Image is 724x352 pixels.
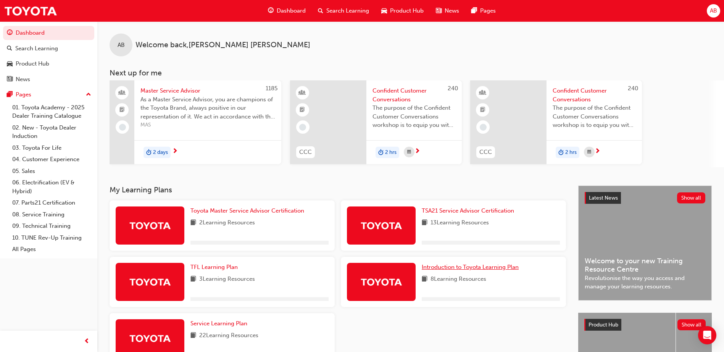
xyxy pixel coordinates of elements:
[146,147,152,157] span: duration-icon
[262,3,312,19] a: guage-iconDashboard
[445,6,459,15] span: News
[16,90,31,99] div: Pages
[587,147,591,157] span: calendar-icon
[312,3,375,19] a: search-iconSearch Learning
[190,331,196,341] span: book-icon
[290,80,462,164] a: 240CCCConfident Customer ConversationsThe purpose of the Confident Customer Conversations worksho...
[3,72,94,86] a: News
[97,69,724,77] h3: Next up for me
[431,275,486,284] span: 8 Learning Resources
[190,275,196,284] span: book-icon
[558,147,564,157] span: duration-icon
[360,219,402,232] img: Trak
[190,263,241,272] a: TFL Learning Plan
[9,209,94,221] a: 08. Service Training
[390,6,424,15] span: Product Hub
[9,197,94,209] a: 07. Parts21 Certification
[326,6,369,15] span: Search Learning
[480,6,496,15] span: Pages
[190,207,304,214] span: Toyota Master Service Advisor Certification
[190,218,196,228] span: book-icon
[480,88,485,98] span: learningResourceType_INSTRUCTOR_LED-icon
[9,243,94,255] a: All Pages
[9,232,94,244] a: 10. TUNE Rev-Up Training
[448,85,458,92] span: 240
[9,165,94,177] a: 05. Sales
[9,142,94,154] a: 03. Toyota For Life
[385,148,397,157] span: 2 hrs
[422,263,522,272] a: Introduction to Toyota Learning Plan
[119,105,125,115] span: booktick-icon
[129,219,171,232] img: Trak
[110,186,566,194] h3: My Learning Plans
[9,102,94,122] a: 01. Toyota Academy - 2025 Dealer Training Catalogue
[422,207,514,214] span: TSA21 Service Advisor Certification
[584,319,706,331] a: Product HubShow all
[277,6,306,15] span: Dashboard
[199,275,255,284] span: 3 Learning Resources
[553,86,636,104] span: Confident Customer Conversations
[589,195,618,201] span: Latest News
[299,148,312,157] span: CCC
[15,44,58,53] div: Search Learning
[190,264,238,270] span: TFL Learning Plan
[318,6,323,16] span: search-icon
[119,124,126,131] span: learningRecordVerb_NONE-icon
[299,124,306,131] span: learningRecordVerb_NONE-icon
[360,275,402,288] img: Trak
[9,177,94,197] a: 06. Electrification (EV & Hybrid)
[199,331,258,341] span: 22 Learning Resources
[7,76,13,83] span: news-icon
[199,218,255,228] span: 2 Learning Resources
[129,275,171,288] img: Trak
[118,41,125,50] span: AB
[471,6,477,16] span: pages-icon
[153,148,168,157] span: 2 days
[9,220,94,232] a: 09. Technical Training
[190,320,247,327] span: Service Learning Plan
[422,264,519,270] span: Introduction to Toyota Learning Plan
[300,105,305,115] span: booktick-icon
[3,26,94,40] a: Dashboard
[172,148,178,155] span: next-icon
[378,147,384,157] span: duration-icon
[470,80,642,164] a: 240CCCConfident Customer ConversationsThe purpose of the Confident Customer Conversations worksho...
[110,80,281,164] a: 1185Master Service AdvisorAs a Master Service Advisor, you are champions of the Toyota Brand, alw...
[422,206,517,215] a: TSA21 Service Advisor Certification
[7,45,12,52] span: search-icon
[7,91,13,98] span: pages-icon
[430,3,465,19] a: news-iconNews
[431,218,489,228] span: 13 Learning Resources
[578,186,712,301] a: Latest NewsShow allWelcome to your new Training Resource CentreRevolutionise the way you access a...
[190,319,250,328] a: Service Learning Plan
[480,124,487,131] span: learningRecordVerb_NONE-icon
[16,59,49,68] div: Product Hub
[140,86,275,95] span: Master Service Advisor
[480,105,485,115] span: booktick-icon
[375,3,430,19] a: car-iconProduct Hub
[86,90,91,100] span: up-icon
[585,257,705,274] span: Welcome to your new Training Resource Centre
[9,122,94,142] a: 02. New - Toyota Dealer Induction
[436,6,442,16] span: news-icon
[595,148,600,155] span: next-icon
[84,337,90,346] span: prev-icon
[565,148,577,157] span: 2 hrs
[140,121,275,130] span: MAS
[422,275,427,284] span: book-icon
[381,6,387,16] span: car-icon
[9,154,94,165] a: 04. Customer Experience
[16,75,30,84] div: News
[129,331,171,345] img: Trak
[585,192,705,204] a: Latest NewsShow all
[268,6,274,16] span: guage-icon
[628,85,638,92] span: 240
[119,88,125,98] span: people-icon
[407,147,411,157] span: calendar-icon
[3,88,94,102] button: Pages
[422,218,427,228] span: book-icon
[553,104,636,130] span: The purpose of the Confident Customer Conversations workshop is to equip you with tools to commun...
[4,2,57,19] img: Trak
[585,274,705,291] span: Revolutionise the way you access and manage your learning resources.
